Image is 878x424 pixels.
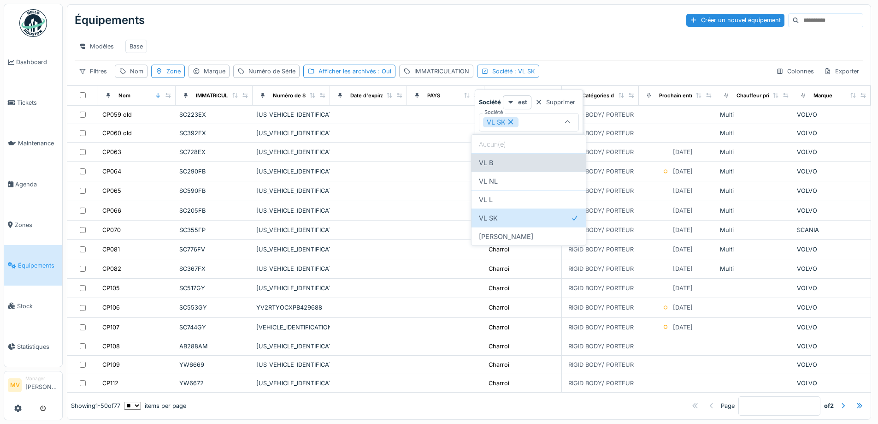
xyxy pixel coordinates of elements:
div: SC355FP [179,226,249,234]
div: items per page [124,401,186,410]
span: Zones [15,221,59,229]
div: SC367FX [179,264,249,273]
div: CP105 [102,284,120,293]
span: Tickets [17,98,59,107]
div: VL SK [483,117,519,127]
div: Créer un nouvel équipement [686,14,784,26]
div: RIGID BODY/ PORTEUR / CAMION [568,323,664,332]
li: MV [8,378,22,392]
div: [US_VEHICLE_IDENTIFICATION_NUMBER] [256,129,326,137]
div: VOLVO [797,303,867,312]
span: Maintenance [18,139,59,148]
div: [US_VEHICLE_IDENTIFICATION_NUMBER] [256,342,326,351]
div: VOLVO [797,379,867,388]
div: CP112 [102,379,118,388]
li: [PERSON_NAME] [25,375,59,395]
div: VOLVO [797,129,867,137]
span: Agenda [15,180,59,189]
div: Multi [720,226,790,234]
div: Chauffeur principal [737,92,784,100]
div: [US_VEHICLE_IDENTIFICATION_NUMBER] [256,110,326,119]
div: CP064 [102,167,121,176]
div: SC744GY [179,323,249,332]
div: Multi [720,148,790,156]
div: Multi [720,264,790,273]
div: CP109 [102,360,120,369]
div: [DATE] [673,323,693,332]
div: Charroi [489,245,509,254]
span: Dashboard [16,58,59,66]
div: RIGID BODY/ PORTEUR / CAMION [568,167,664,176]
div: SC205FB [179,206,249,215]
div: RIGID BODY/ PORTEUR / CAMION [568,303,664,312]
div: [US_VEHICLE_IDENTIFICATION_NUMBER] [256,226,326,234]
span: : Oui [376,68,391,75]
div: [US_VEHICLE_IDENTIFICATION_NUMBER] [256,284,326,293]
div: RIGID BODY/ PORTEUR / CAMION [568,264,664,273]
div: RIGID BODY/ PORTEUR / CAMION [568,206,664,215]
div: CP059 old [102,110,132,119]
div: Nom [130,67,143,76]
div: [DATE] [673,186,693,195]
div: CP082 [102,264,121,273]
div: Modèles [75,40,118,53]
div: SC223EX [179,110,249,119]
div: CP063 [102,148,121,156]
div: IMMATRICULATION [196,92,244,100]
div: [US_VEHICLE_IDENTIFICATION_NUMBER] [256,206,326,215]
div: Zone [166,67,181,76]
div: VOLVO [797,206,867,215]
div: VOLVO [797,245,867,254]
div: CP081 [102,245,120,254]
div: SCANIA [797,226,867,234]
div: Colonnes [772,65,818,78]
div: [DATE] [673,245,693,254]
div: [US_VEHICLE_IDENTIFICATION_NUMBER] [256,264,326,273]
div: [DATE] [673,264,693,273]
div: RIGID BODY/ PORTEUR / CAMION [568,245,664,254]
div: [US_VEHICLE_IDENTIFICATION_NUMBER] [256,148,326,156]
div: VOLVO [797,284,867,293]
div: VOLVO [797,323,867,332]
strong: of 2 [824,401,834,410]
div: Multi [720,129,790,137]
div: CP106 [102,303,120,312]
label: Société [483,108,505,116]
div: SC776FV [179,245,249,254]
div: Afficher les archivés [318,67,391,76]
div: SC728EX [179,148,249,156]
div: RIGID BODY/ PORTEUR / CAMION [568,284,664,293]
div: [DATE] [673,167,693,176]
div: [PERSON_NAME] [471,227,586,245]
div: Filtres [75,65,111,78]
span: Stock [17,302,59,311]
div: RIGID BODY/ PORTEUR / CAMION [568,110,664,119]
div: Manager [25,375,59,382]
div: [US_VEHICLE_IDENTIFICATION_NUMBER] [256,186,326,195]
div: RIGID BODY/ PORTEUR / CAMION [568,129,664,137]
div: YW6669 [179,360,249,369]
div: SC517GY [179,284,249,293]
div: VOLVO [797,110,867,119]
div: PAYS [427,92,440,100]
div: Multi [720,206,790,215]
div: VOLVO [797,186,867,195]
div: RIGID BODY/ PORTEUR / CAMION [568,226,664,234]
strong: est [518,98,527,107]
div: SC590FB [179,186,249,195]
div: Marque [204,67,225,76]
div: Prochain entretien [659,92,706,100]
div: Date d'expiration [350,92,393,100]
div: SC392EX [179,129,249,137]
strong: Société [479,98,501,107]
div: YW6672 [179,379,249,388]
div: RIGID BODY/ PORTEUR / CAMION [568,148,664,156]
div: Charroi [489,264,509,273]
div: Société [492,67,535,76]
div: VL NL [471,172,586,190]
div: [US_VEHICLE_IDENTIFICATION_NUMBER] [256,245,326,254]
div: Charroi [489,342,509,351]
div: [DATE] [673,303,693,312]
div: Catégories d'équipement [582,92,646,100]
div: Aucun(e) [471,135,586,153]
